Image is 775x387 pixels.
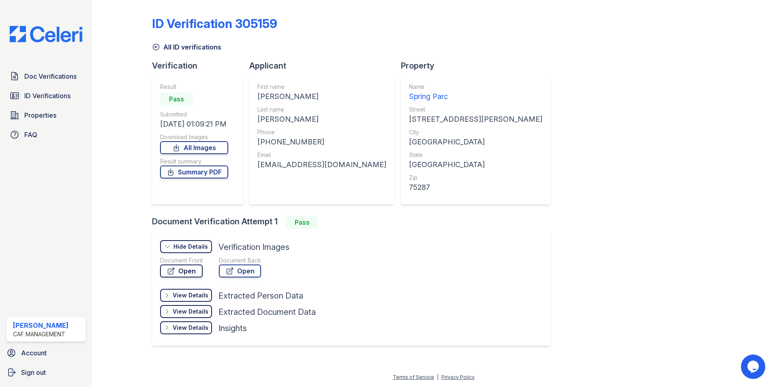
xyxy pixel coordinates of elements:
div: ID Verification 305159 [152,16,277,31]
a: Properties [6,107,86,123]
div: Pass [286,216,318,229]
div: Insights [218,322,247,334]
div: | [437,374,439,380]
span: Doc Verifications [24,71,77,81]
div: Applicant [249,60,401,71]
div: View Details [173,307,208,316]
a: Open [219,264,261,277]
div: Pass [160,92,193,105]
div: Extracted Person Data [218,290,303,301]
div: Document Verification Attempt 1 [152,216,557,229]
div: Street [409,105,542,114]
a: All ID verifications [152,42,221,52]
div: Verification Images [218,241,289,253]
div: Extracted Document Data [218,306,316,318]
a: Summary PDF [160,166,228,178]
a: Privacy Policy [441,374,475,380]
div: Zip [409,174,542,182]
div: [STREET_ADDRESS][PERSON_NAME] [409,114,542,125]
a: Account [3,345,89,361]
div: Verification [152,60,249,71]
div: Submitted [160,110,228,118]
a: Open [160,264,203,277]
div: Result summary [160,157,228,166]
div: Document Front [160,256,203,264]
span: Sign out [21,368,46,377]
div: [DATE] 01:09:21 PM [160,118,228,130]
div: 75287 [409,182,542,193]
span: ID Verifications [24,91,71,101]
div: City [409,128,542,136]
div: Phone [257,128,386,136]
div: CAF Management [13,330,69,338]
div: [EMAIL_ADDRESS][DOMAIN_NAME] [257,159,386,170]
div: [GEOGRAPHIC_DATA] [409,159,542,170]
div: Download Images [160,133,228,141]
div: [PHONE_NUMBER] [257,136,386,148]
div: State [409,151,542,159]
div: Spring Parc [409,91,542,102]
span: FAQ [24,130,37,140]
div: Result [160,83,228,91]
iframe: chat widget [741,355,767,379]
a: Terms of Service [393,374,434,380]
a: Sign out [3,364,89,381]
div: [GEOGRAPHIC_DATA] [409,136,542,148]
a: FAQ [6,127,86,143]
div: Name [409,83,542,91]
div: View Details [173,291,208,299]
a: Name Spring Parc [409,83,542,102]
a: All Images [160,141,228,154]
div: Last name [257,105,386,114]
div: View Details [173,324,208,332]
div: Email [257,151,386,159]
div: Document Back [219,256,261,264]
div: [PERSON_NAME] [13,320,69,330]
div: [PERSON_NAME] [257,91,386,102]
div: [PERSON_NAME] [257,114,386,125]
a: ID Verifications [6,88,86,104]
img: CE_Logo_Blue-a8612792a0a2168367f1c8372b55b34899dd931a85d93a1a3d3e32e68fde9ad4.png [3,26,89,42]
a: Doc Verifications [6,68,86,84]
div: First name [257,83,386,91]
div: Hide Details [173,243,208,251]
span: Account [21,348,47,358]
div: Property [401,60,557,71]
span: Properties [24,110,56,120]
